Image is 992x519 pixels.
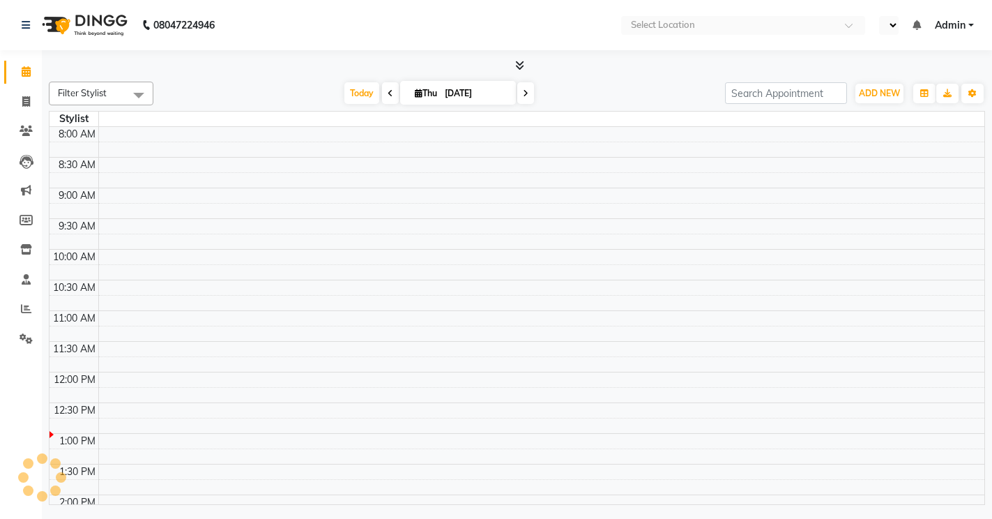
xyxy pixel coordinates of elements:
[56,495,98,510] div: 2:00 PM
[631,18,695,32] div: Select Location
[56,158,98,172] div: 8:30 AM
[344,82,379,104] span: Today
[855,84,903,103] button: ADD NEW
[725,82,847,104] input: Search Appointment
[56,188,98,203] div: 9:00 AM
[51,403,98,418] div: 12:30 PM
[50,342,98,356] div: 11:30 AM
[56,127,98,142] div: 8:00 AM
[411,88,441,98] span: Thu
[441,83,510,104] input: 2025-09-04
[51,373,98,387] div: 12:00 PM
[50,280,98,295] div: 10:30 AM
[56,219,98,234] div: 9:30 AM
[56,434,98,449] div: 1:00 PM
[50,311,98,326] div: 11:00 AM
[859,88,900,98] span: ADD NEW
[49,112,98,126] div: Stylist
[56,465,98,479] div: 1:30 PM
[935,18,966,33] span: Admin
[36,6,131,45] img: logo
[50,250,98,264] div: 10:00 AM
[153,6,215,45] b: 08047224946
[58,87,107,98] span: Filter Stylist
